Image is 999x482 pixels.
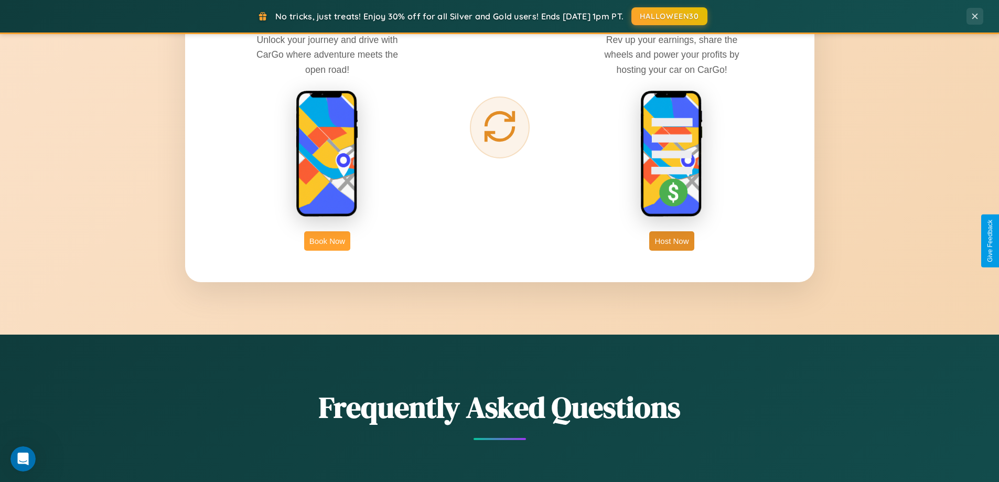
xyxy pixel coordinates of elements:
p: Rev up your earnings, share the wheels and power your profits by hosting your car on CarGo! [593,33,750,77]
button: HALLOWEEN30 [631,7,707,25]
img: rent phone [296,90,359,218]
p: Unlock your journey and drive with CarGo where adventure meets the open road! [249,33,406,77]
span: No tricks, just treats! Enjoy 30% off for all Silver and Gold users! Ends [DATE] 1pm PT. [275,11,624,22]
img: host phone [640,90,703,218]
button: Book Now [304,231,350,251]
div: Give Feedback [986,220,994,262]
iframe: Intercom live chat [10,446,36,472]
h2: Frequently Asked Questions [185,387,814,427]
button: Host Now [649,231,694,251]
